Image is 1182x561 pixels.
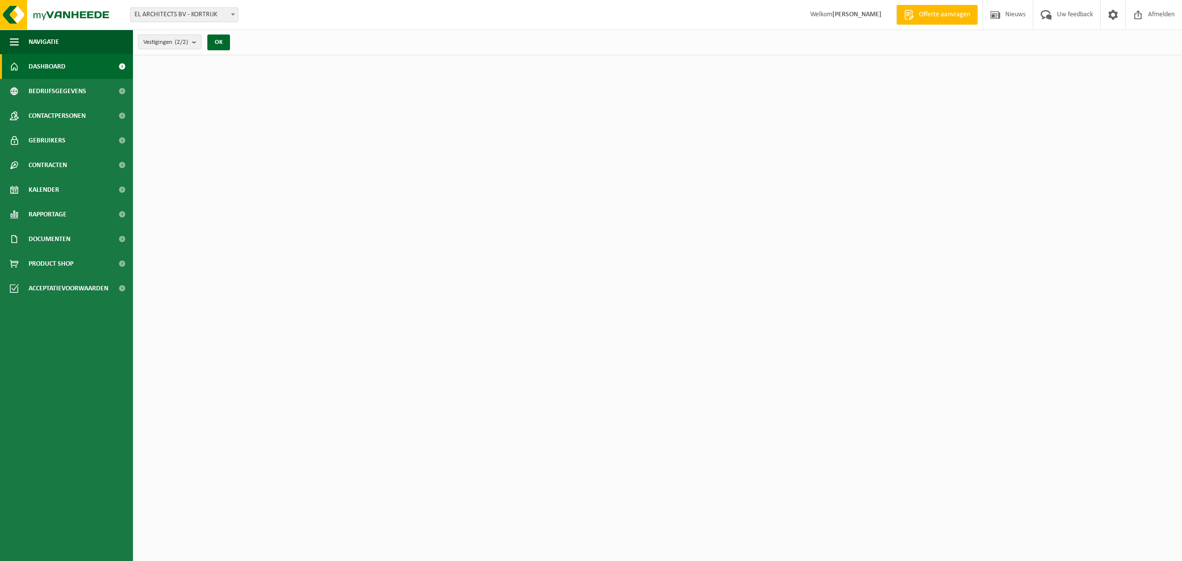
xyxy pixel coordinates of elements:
span: Kalender [29,177,59,202]
strong: [PERSON_NAME] [832,11,882,18]
span: Vestigingen [143,35,188,50]
count: (2/2) [175,39,188,45]
span: Gebruikers [29,128,66,153]
span: Documenten [29,227,70,251]
span: EL ARCHITECTS BV - KORTRIJK [130,7,238,22]
span: Dashboard [29,54,66,79]
span: Navigatie [29,30,59,54]
a: Offerte aanvragen [896,5,978,25]
span: Rapportage [29,202,66,227]
span: Contracten [29,153,67,177]
span: EL ARCHITECTS BV - KORTRIJK [131,8,238,22]
button: Vestigingen(2/2) [138,35,201,49]
span: Product Shop [29,251,73,276]
span: Offerte aanvragen [917,10,973,20]
span: Contactpersonen [29,104,86,128]
button: OK [207,35,230,50]
span: Acceptatievoorwaarden [29,276,108,301]
span: Bedrijfsgegevens [29,79,86,104]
